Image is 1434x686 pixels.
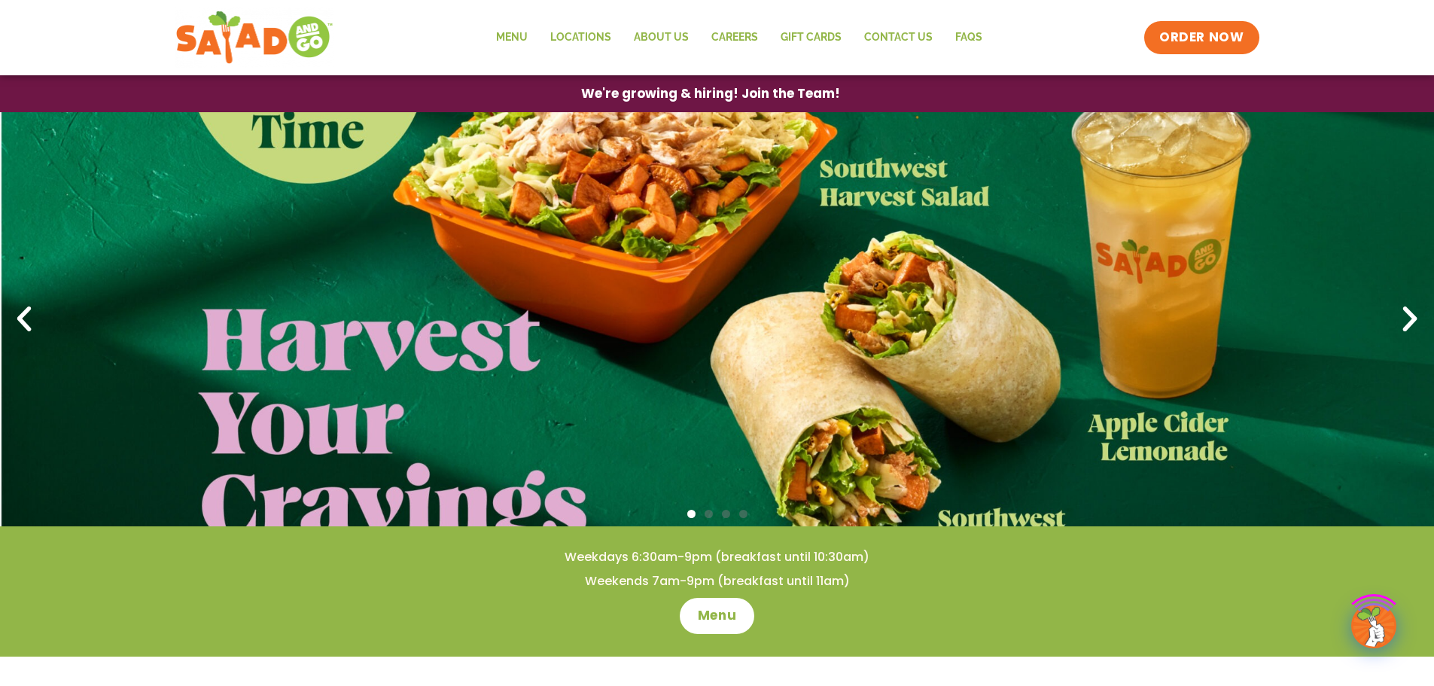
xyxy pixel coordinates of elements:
[581,87,840,100] span: We're growing & hiring! Join the Team!
[623,20,700,55] a: About Us
[944,20,994,55] a: FAQs
[698,607,736,625] span: Menu
[722,510,730,518] span: Go to slide 3
[1159,29,1244,47] span: ORDER NOW
[485,20,539,55] a: Menu
[705,510,713,518] span: Go to slide 2
[175,8,334,68] img: new-SAG-logo-768×292
[30,573,1404,590] h4: Weekends 7am-9pm (breakfast until 11am)
[853,20,944,55] a: Contact Us
[8,303,41,336] div: Previous slide
[739,510,747,518] span: Go to slide 4
[687,510,696,518] span: Go to slide 1
[769,20,853,55] a: GIFT CARDS
[559,76,863,111] a: We're growing & hiring! Join the Team!
[700,20,769,55] a: Careers
[1393,303,1426,336] div: Next slide
[30,549,1404,566] h4: Weekdays 6:30am-9pm (breakfast until 10:30am)
[680,598,754,634] a: Menu
[485,20,994,55] nav: Menu
[539,20,623,55] a: Locations
[1144,21,1259,54] a: ORDER NOW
